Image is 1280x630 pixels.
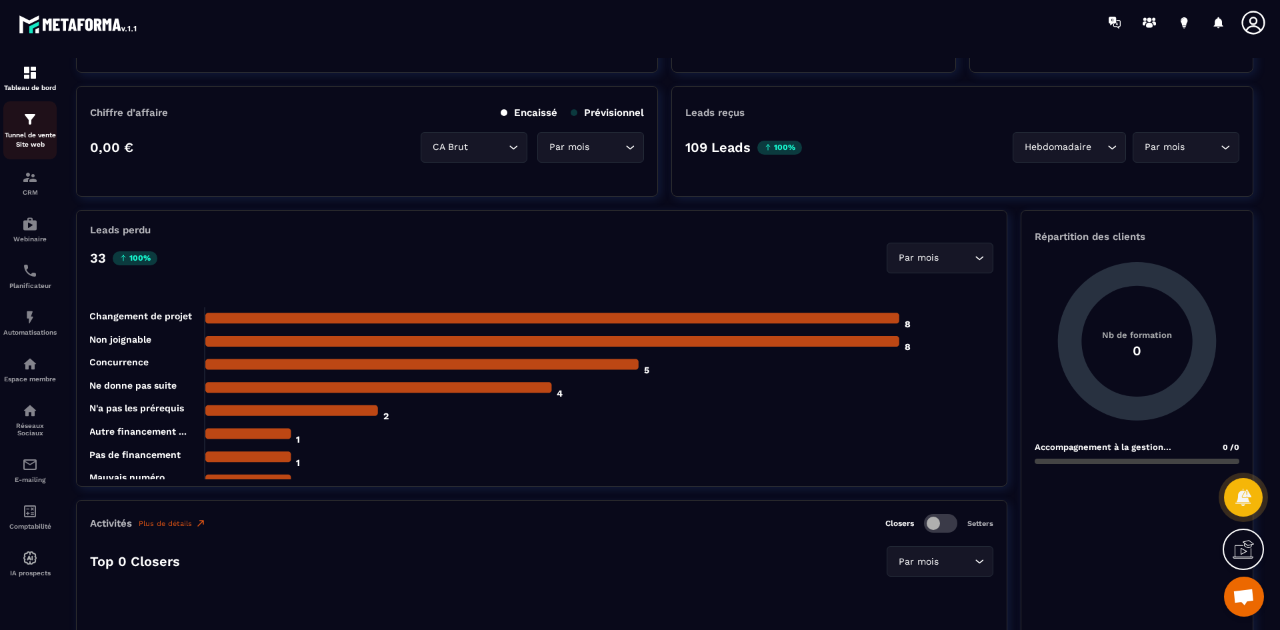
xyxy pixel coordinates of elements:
[941,251,971,265] input: Search for option
[1223,443,1239,452] span: 0 /0
[113,251,157,265] p: 100%
[887,546,993,577] div: Search for option
[3,299,57,346] a: automationsautomationsAutomatisations
[90,250,106,266] p: 33
[22,550,38,566] img: automations
[757,141,802,155] p: 100%
[3,253,57,299] a: schedulerschedulerPlanificateur
[546,140,592,155] span: Par mois
[3,131,57,149] p: Tunnel de vente Site web
[471,140,505,155] input: Search for option
[3,447,57,493] a: emailemailE-mailing
[22,169,38,185] img: formation
[22,65,38,81] img: formation
[3,329,57,336] p: Automatisations
[1141,140,1187,155] span: Par mois
[3,55,57,101] a: formationformationTableau de bord
[90,107,168,119] p: Chiffre d’affaire
[22,403,38,419] img: social-network
[90,139,133,155] p: 0,00 €
[3,346,57,393] a: automationsautomationsEspace membre
[3,569,57,577] p: IA prospects
[3,206,57,253] a: automationsautomationsWebinaire
[3,84,57,91] p: Tableau de bord
[501,107,557,119] p: Encaissé
[3,101,57,159] a: formationformationTunnel de vente Site web
[22,503,38,519] img: accountant
[967,519,993,528] p: Setters
[1013,132,1126,163] div: Search for option
[3,282,57,289] p: Planificateur
[887,243,993,273] div: Search for option
[3,189,57,196] p: CRM
[22,111,38,127] img: formation
[22,263,38,279] img: scheduler
[89,311,192,322] tspan: Changement de projet
[89,449,181,460] tspan: Pas de financement
[685,107,745,119] p: Leads reçus
[3,523,57,530] p: Comptabilité
[90,517,132,529] p: Activités
[90,224,151,236] p: Leads perdu
[895,555,941,569] span: Par mois
[3,422,57,437] p: Réseaux Sociaux
[89,426,187,437] tspan: Autre financement ...
[139,518,206,529] a: Plus de détails
[895,251,941,265] span: Par mois
[1035,231,1239,243] p: Répartition des clients
[22,309,38,325] img: automations
[885,519,914,528] p: Closers
[195,518,206,529] img: narrow-up-right-o.6b7c60e2.svg
[1094,140,1104,155] input: Search for option
[941,555,971,569] input: Search for option
[19,12,139,36] img: logo
[89,334,151,345] tspan: Non joignable
[685,139,751,155] p: 109 Leads
[1021,140,1094,155] span: Hebdomadaire
[571,107,644,119] p: Prévisionnel
[1035,442,1216,452] p: Accompagnement à la gestion d'entreprise
[1187,140,1217,155] input: Search for option
[429,140,471,155] span: CA Brut
[89,380,177,391] tspan: Ne donne pas suite
[89,403,184,413] tspan: N'a pas les prérequis
[3,393,57,447] a: social-networksocial-networkRéseaux Sociaux
[90,553,180,569] p: Top 0 Closers
[3,235,57,243] p: Webinaire
[3,476,57,483] p: E-mailing
[3,493,57,540] a: accountantaccountantComptabilité
[3,159,57,206] a: formationformationCRM
[421,132,527,163] div: Search for option
[592,140,622,155] input: Search for option
[537,132,644,163] div: Search for option
[22,216,38,232] img: automations
[89,357,149,367] tspan: Concurrence
[3,375,57,383] p: Espace membre
[22,457,38,473] img: email
[1133,132,1239,163] div: Search for option
[89,472,165,483] tspan: Mauvais numéro
[1224,577,1264,617] div: Ouvrir le chat
[22,356,38,372] img: automations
